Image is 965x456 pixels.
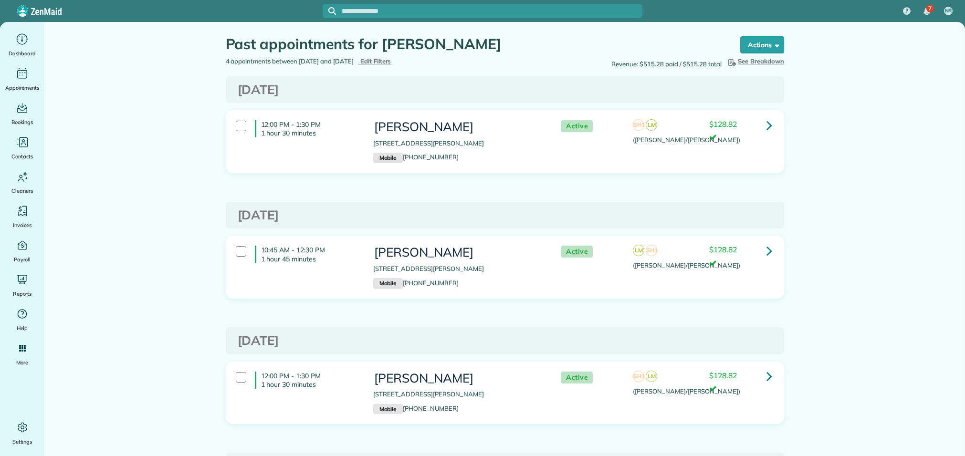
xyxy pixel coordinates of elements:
span: $128.82 [709,119,737,129]
h1: Past appointments for [PERSON_NAME] [226,36,722,52]
span: LM [646,371,657,382]
span: Active [561,120,593,132]
span: Contacts [11,152,33,161]
span: SH1 [646,245,657,256]
a: Help [4,306,41,333]
span: Active [561,372,593,383]
a: Dashboard [4,31,41,58]
h3: [PERSON_NAME] [373,120,542,134]
small: Mobile [373,278,403,289]
h3: [DATE] [238,334,772,348]
button: See Breakdown [726,57,784,66]
a: Reports [4,272,41,299]
div: 7 unread notifications [917,1,937,22]
span: Help [17,323,28,333]
span: Active [561,246,593,258]
a: Contacts [4,135,41,161]
span: Reports [13,289,32,299]
small: Mobile [373,153,403,163]
svg: Focus search [328,7,336,15]
span: SH1 [633,371,644,382]
span: ([PERSON_NAME]/[PERSON_NAME]) [633,261,740,269]
span: ([PERSON_NAME]/[PERSON_NAME]) [633,387,740,395]
span: LM [646,119,657,131]
h3: [PERSON_NAME] [373,246,542,259]
h4: 10:45 AM - 12:30 PM [255,246,359,263]
p: 1 hour 45 minutes [261,255,359,263]
span: SH1 [633,119,644,131]
a: Appointments [4,66,41,93]
h4: 12:00 PM - 1:30 PM [255,372,359,389]
span: Revenue: $515.28 paid / $515.28 total [611,60,722,69]
h3: [PERSON_NAME] [373,372,542,385]
div: 4 appointments between [DATE] and [DATE] [219,57,505,66]
span: $128.82 [709,371,737,380]
h3: [DATE] [238,208,772,222]
span: LM [633,245,644,256]
span: More [16,358,28,367]
a: Mobile[PHONE_NUMBER] [373,404,459,412]
a: Payroll [4,238,41,264]
button: Actions [740,36,784,53]
a: Invoices [4,203,41,230]
a: Cleaners [4,169,41,196]
span: Dashboard [9,49,36,58]
p: [STREET_ADDRESS][PERSON_NAME] [373,264,542,274]
span: Settings [12,437,32,446]
span: Invoices [13,220,32,230]
small: Mobile [373,404,403,415]
span: Edit Filters [360,57,391,65]
a: Mobile[PHONE_NUMBER] [373,153,459,161]
span: Payroll [14,255,31,264]
span: $128.82 [709,245,737,254]
span: 7 [928,5,932,12]
span: NR [945,7,952,15]
p: [STREET_ADDRESS][PERSON_NAME] [373,139,542,148]
a: Mobile[PHONE_NUMBER] [373,279,459,287]
h3: [DATE] [238,83,772,97]
a: Settings [4,420,41,446]
span: Cleaners [11,186,33,196]
p: [STREET_ADDRESS][PERSON_NAME] [373,390,542,399]
a: Bookings [4,100,41,127]
a: Edit Filters [358,57,391,65]
span: Bookings [11,117,33,127]
span: Appointments [5,83,40,93]
p: 1 hour 30 minutes [261,129,359,137]
h4: 12:00 PM - 1:30 PM [255,120,359,137]
p: 1 hour 30 minutes [261,380,359,389]
button: Focus search [323,7,336,15]
span: ([PERSON_NAME]/[PERSON_NAME]) [633,136,740,144]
